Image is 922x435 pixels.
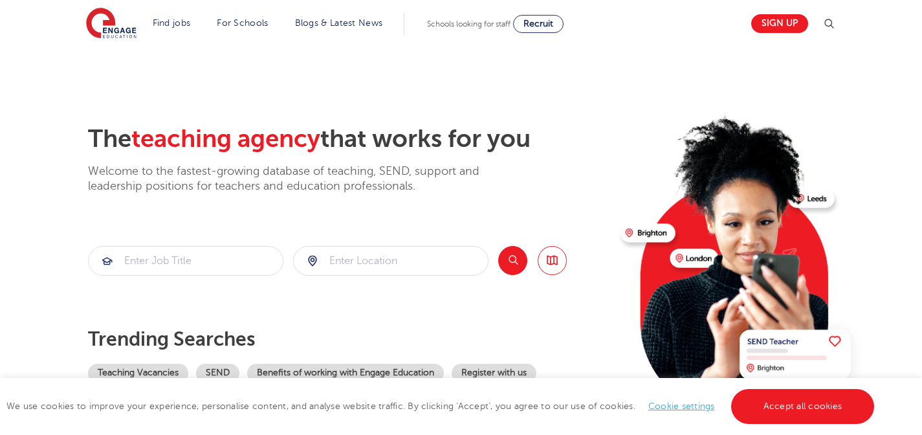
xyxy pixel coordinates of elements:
[452,364,536,383] a: Register with us
[293,246,488,276] div: Submit
[294,247,488,275] input: Submit
[523,19,553,28] span: Recruit
[217,18,268,28] a: For Schools
[731,389,875,424] a: Accept all cookies
[513,15,564,33] a: Recruit
[751,14,808,33] a: Sign up
[88,328,610,351] p: Trending searches
[153,18,191,28] a: Find jobs
[86,8,137,40] img: Engage Education
[498,246,527,275] button: Search
[247,364,444,383] a: Benefits of working with Engage Education
[88,124,610,154] h2: The that works for you
[295,18,383,28] a: Blogs & Latest News
[88,164,515,194] p: Welcome to the fastest-growing database of teaching, SEND, support and leadership positions for t...
[196,364,239,383] a: SEND
[131,125,320,153] span: teaching agency
[89,247,283,275] input: Submit
[427,19,510,28] span: Schools looking for staff
[88,246,283,276] div: Submit
[648,401,715,411] a: Cookie settings
[6,401,877,411] span: We use cookies to improve your experience, personalise content, and analyse website traffic. By c...
[88,364,188,383] a: Teaching Vacancies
